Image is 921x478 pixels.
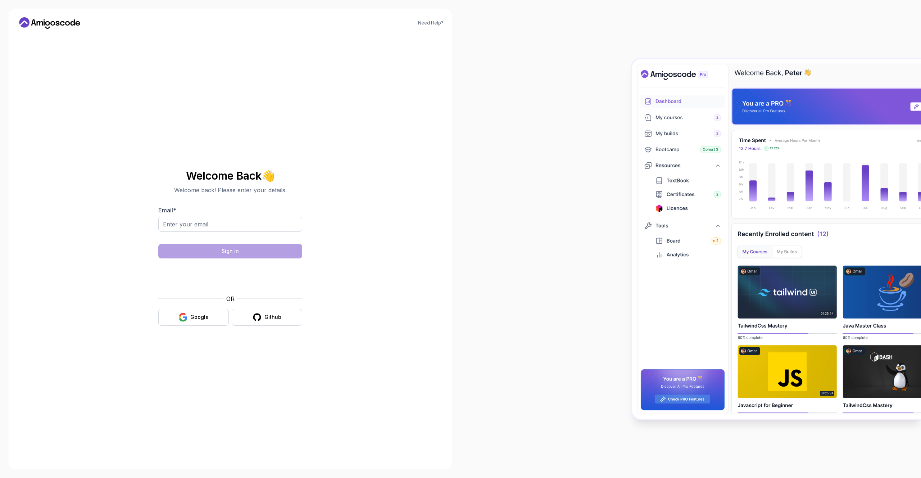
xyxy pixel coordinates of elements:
button: Google [158,309,229,326]
img: Amigoscode Dashboard [632,59,921,419]
label: Email * [158,207,176,214]
div: Sign in [222,248,239,255]
button: Github [232,309,302,326]
a: Need Help? [418,20,443,26]
span: 👋 [260,168,277,183]
h2: Welcome Back [158,170,302,181]
div: Github [264,314,281,321]
div: Google [190,314,209,321]
a: Home link [17,17,82,29]
p: Welcome back! Please enter your details. [158,186,302,194]
button: Sign in [158,244,302,258]
p: OR [226,294,235,303]
input: Enter your email [158,217,302,232]
iframe: Widget containing checkbox for hCaptcha security challenge [176,263,285,290]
